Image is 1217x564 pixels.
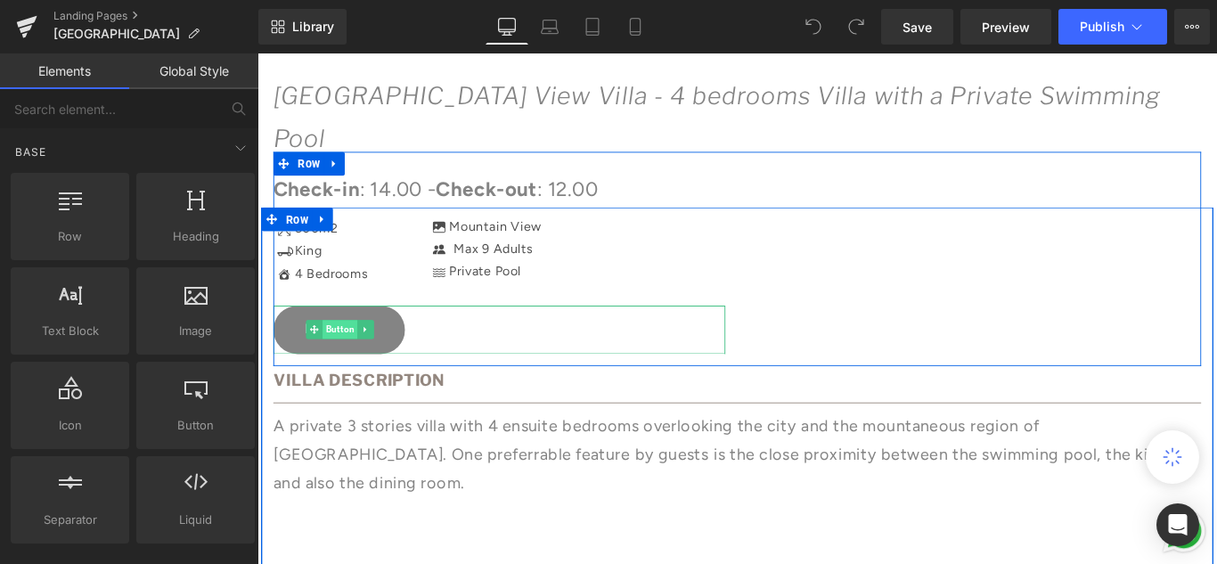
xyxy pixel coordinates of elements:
[258,9,347,45] a: New Library
[16,511,124,529] span: Separator
[216,233,297,258] p: Private Pool
[903,18,932,37] span: Save
[960,9,1051,45] a: Preview
[16,322,124,340] span: Text Block
[75,110,98,137] a: Expand / Collapse
[292,19,334,35] span: Library
[486,9,528,45] a: Desktop
[61,173,85,200] a: Expand / Collapse
[142,416,249,435] span: Button
[614,9,657,45] a: Mobile
[41,110,75,137] span: Row
[16,227,124,246] span: Row
[1156,503,1199,546] div: Open Intercom Messenger
[13,143,48,160] span: Base
[838,9,874,45] button: Redo
[18,402,1060,498] p: A private 3 stories villa with 4 ensuite bedrooms overlooking the city and the mountaneous region...
[571,9,614,45] a: Tablet
[53,27,180,41] span: [GEOGRAPHIC_DATA]
[53,9,258,23] a: Landing Pages
[111,299,130,321] a: Expand / Collapse
[1058,9,1167,45] button: Publish
[982,18,1030,37] span: Preview
[796,9,831,45] button: Undo
[1174,9,1210,45] button: More
[18,31,1015,111] i: [GEOGRAPHIC_DATA] View Villa - 4 bedrooms Villa with a Private Swimming Pool
[73,299,112,321] span: Button
[142,322,249,340] span: Image
[216,182,320,208] p: Mountain View
[129,53,258,89] a: Global Style
[142,511,249,529] span: Liquid
[18,356,210,378] strong: VILLA DESCRIPTION
[528,9,571,45] a: Laptop
[42,235,124,261] p: 4 Bedrooms
[16,416,124,435] span: Icon
[142,227,249,246] span: Heading
[220,207,309,233] p: Max 9 Adults
[1080,20,1124,34] span: Publish
[42,209,72,235] p: King
[28,173,61,200] span: Row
